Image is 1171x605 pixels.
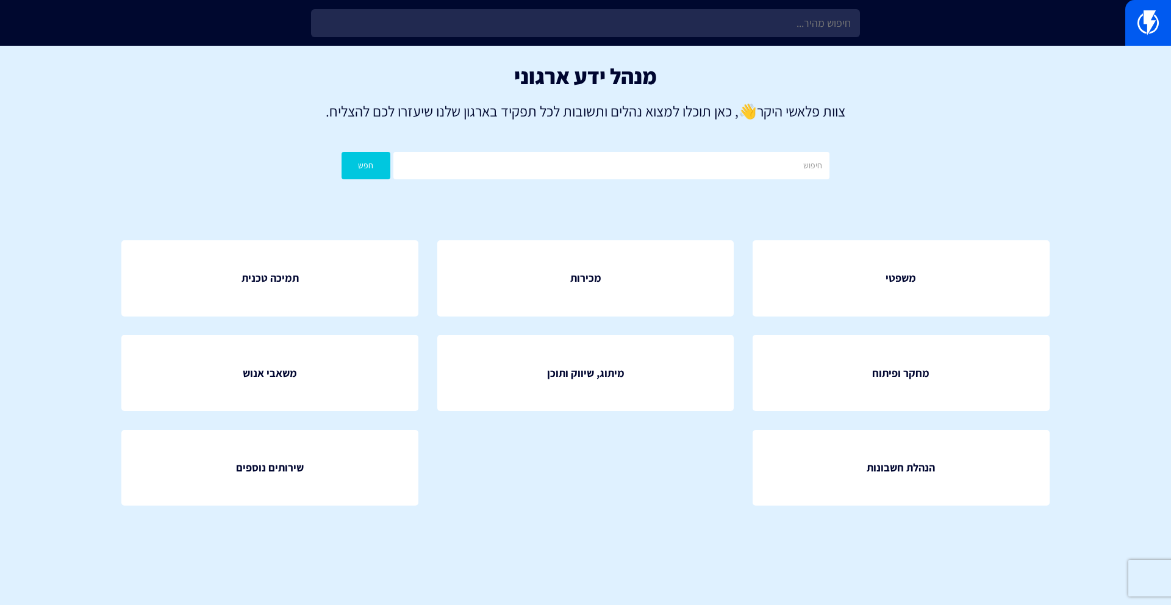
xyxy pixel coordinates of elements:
[437,240,734,317] a: מכירות
[570,270,601,286] span: מכירות
[547,365,625,381] span: מיתוג, שיווק ותוכן
[753,240,1050,317] a: משפטי
[393,152,829,179] input: חיפוש
[437,335,734,411] a: מיתוג, שיווק ותוכן
[311,9,860,37] input: חיפוש מהיר...
[243,365,297,381] span: משאבי אנוש
[886,270,916,286] span: משפטי
[872,365,929,381] span: מחקר ופיתוח
[121,430,418,506] a: שירותים נוספים
[242,270,299,286] span: תמיכה טכנית
[753,430,1050,506] a: הנהלת חשבונות
[867,460,935,476] span: הנהלת חשבונות
[121,335,418,411] a: משאבי אנוש
[121,240,418,317] a: תמיכה טכנית
[18,64,1153,88] h1: מנהל ידע ארגוני
[342,152,390,179] button: חפש
[753,335,1050,411] a: מחקר ופיתוח
[18,101,1153,121] p: צוות פלאשי היקר , כאן תוכלו למצוא נהלים ותשובות לכל תפקיד בארגון שלנו שיעזרו לכם להצליח.
[739,101,757,121] strong: 👋
[236,460,304,476] span: שירותים נוספים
